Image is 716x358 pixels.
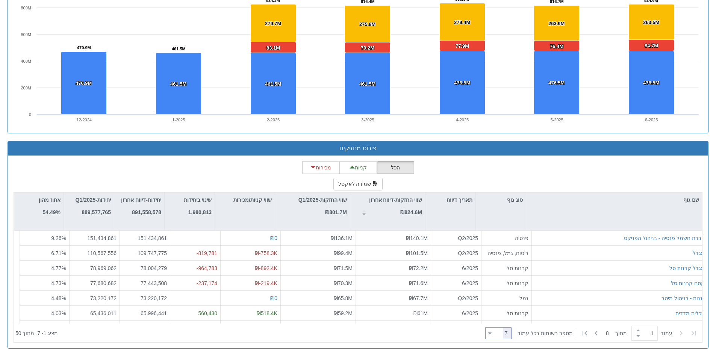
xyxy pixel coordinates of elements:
p: יחידות-דיווח אחרון [121,196,161,204]
text: 600M [21,32,31,37]
p: אחוז מהון [39,196,61,204]
div: 73,220,172 [123,295,167,302]
text: 5-2025 [551,118,563,122]
span: ₪61M [413,310,428,316]
span: ₪71.5M [334,265,353,271]
button: קסם קרנות סל [671,279,705,287]
div: -964,783 [173,264,217,272]
div: ביטוח, גמל, פנסיה [484,249,528,257]
div: Q2/2025 [434,234,478,242]
tspan: 279.4M [454,20,470,25]
tspan: 476.5M [643,80,659,86]
div: תאריך דיווח [425,193,475,207]
tspan: 83.1M [266,45,280,51]
span: ₪136.1M [331,235,353,241]
tspan: 76.4M [550,44,563,49]
div: 560,430 [173,310,217,317]
strong: 1,980,813 [188,209,212,215]
tspan: 476.5M [548,80,565,86]
tspan: 461.5M [359,81,375,87]
div: 6/2025 [434,279,478,287]
tspan: 461.5M [170,81,186,87]
span: ₪140.1M [406,235,428,241]
div: 4.77 % [23,264,66,272]
div: פנסיה [484,234,528,242]
span: ₪0 [270,235,277,241]
button: שמירה לאקסל [333,178,383,190]
button: מכירות [302,161,340,174]
div: 6/2025 [434,264,478,272]
span: ₪70.3M [334,280,353,286]
tspan: 470.9M [77,45,91,50]
h3: פירוט מחזיקים [14,145,702,152]
span: ₪59.2M [334,310,353,316]
div: קרנות סל [484,279,528,287]
button: גננות - בניהול מיטב [662,295,705,302]
div: 9.26 % [23,234,66,242]
text: 4-2025 [456,118,469,122]
div: 78,969,062 [73,264,117,272]
div: 78,004,279 [123,264,167,272]
span: ₪99.4M [334,250,353,256]
div: 65,436,011 [73,310,117,317]
text: 2-2025 [267,118,280,122]
div: סוג גוף [476,193,526,207]
span: ₪65.8M [334,295,353,301]
div: 6/2025 [434,310,478,317]
div: -819,781 [173,249,217,257]
tspan: 470.9M [76,80,92,86]
text: 3-2025 [361,118,374,122]
div: ‏ מתוך [482,325,701,341]
p: יחידות-Q1/2025 [76,196,111,204]
span: ₪0 [270,295,277,301]
tspan: 84.7M [645,43,658,48]
tspan: 279.7M [265,21,281,26]
tspan: 275.8M [359,21,375,27]
div: 4.48 % [23,295,66,302]
div: 151,434,861 [123,234,167,242]
div: ‏מציג 1 - 7 ‏ מתוך 50 [15,325,58,341]
div: 109,747,775 [123,249,167,257]
span: ₪-219.4K [255,280,277,286]
p: שווי החזקות-Q1/2025 [298,196,347,204]
button: מגדל [693,249,705,257]
div: Q2/2025 [434,295,478,302]
strong: ₪801.7M [325,209,347,215]
button: קניות [339,161,377,174]
tspan: 461.5M [172,47,186,51]
strong: 54.49% [43,209,61,215]
button: חברת חשמל פנסיה - בניהול הפניקס [624,234,705,242]
div: תכלית מדדים [675,310,705,317]
span: ₪518.4K [257,310,277,316]
div: 110,567,556 [73,249,117,257]
text: 0 [29,112,31,117]
span: 8 [606,329,615,337]
strong: 889,577,765 [82,209,111,215]
span: ₪-758.3K [255,250,277,256]
tspan: 476.5M [454,80,470,86]
div: גמל [484,295,528,302]
text: 200M [21,86,31,90]
div: Q2/2025 [434,249,478,257]
strong: ₪824.6M [400,209,422,215]
div: 6.71 % [23,249,66,257]
text: 400M [21,59,31,63]
button: מגדל קרנות סל [669,264,705,272]
div: 65,996,441 [123,310,167,317]
div: קרנות סל [484,310,528,317]
div: -237,174 [173,279,217,287]
div: 4.03 % [23,310,66,317]
text: 800M [21,6,31,10]
tspan: 461.5M [265,81,281,87]
text: 6-2025 [645,118,658,122]
span: ₪71.6M [409,280,428,286]
span: ₪72.2M [409,265,428,271]
span: ₪-892.4K [255,265,277,271]
div: 77,680,682 [73,279,117,287]
tspan: 263.5M [643,20,659,25]
text: 12-2024 [77,118,92,122]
